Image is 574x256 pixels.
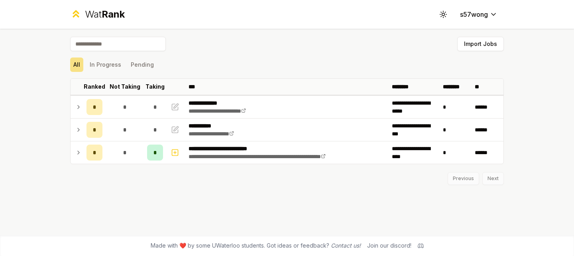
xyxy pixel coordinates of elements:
[151,242,361,250] span: Made with ❤️ by some UWaterloo students. Got ideas or feedback?
[367,242,411,250] div: Join our discord!
[128,58,157,72] button: Pending
[70,8,125,21] a: WatRank
[86,58,124,72] button: In Progress
[85,8,125,21] div: Wat
[145,83,165,91] p: Taking
[331,242,361,249] a: Contact us!
[457,37,504,51] button: Import Jobs
[84,83,105,91] p: Ranked
[454,7,504,22] button: s57wong
[460,10,488,19] span: s57wong
[110,83,140,91] p: Not Taking
[102,8,125,20] span: Rank
[70,58,83,72] button: All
